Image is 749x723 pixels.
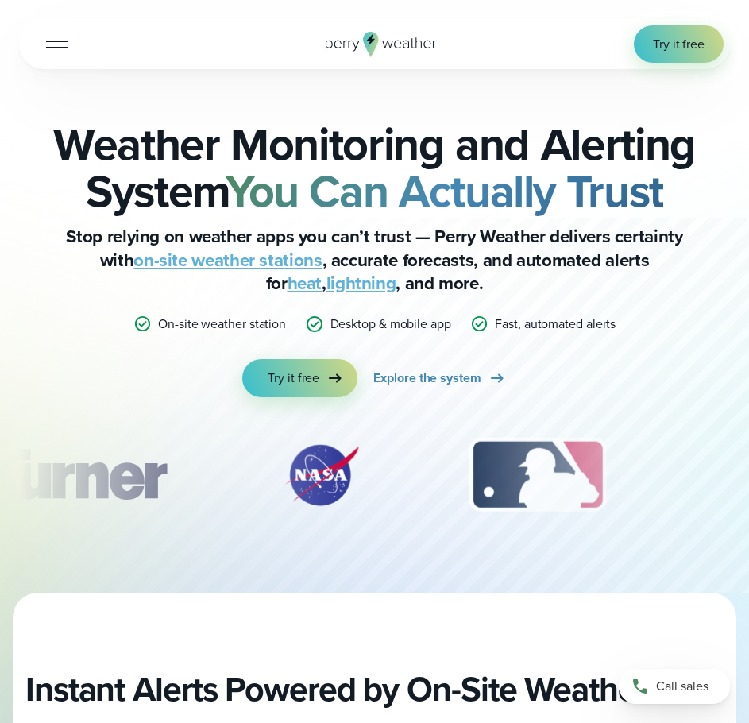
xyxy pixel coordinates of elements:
a: lightning [326,270,396,296]
img: MLB.svg [454,435,621,515]
a: Try it free [634,25,724,63]
p: Desktop & mobile app [330,315,451,333]
div: slideshow [19,435,730,523]
span: Call sales [656,677,708,695]
span: Try it free [653,35,705,53]
p: Stop relying on weather apps you can’t trust — Perry Weather delivers certainty with , accurate f... [57,225,693,296]
h2: Weather Monitoring and Alerting System [19,121,730,215]
a: Try it free [242,359,357,397]
p: Fast, automated alerts [495,315,616,333]
img: NASA.svg [266,435,377,515]
span: Try it free [268,369,319,387]
a: Call sales [619,669,730,704]
strong: You Can Actually Trust [226,157,663,225]
p: On-site weather station [158,315,286,333]
div: 3 of 12 [454,435,621,515]
a: on-site weather stations [133,247,322,273]
span: Explore the system [373,369,481,387]
div: 2 of 12 [266,435,377,515]
a: Explore the system [373,359,506,397]
a: heat [288,270,322,296]
h2: Instant Alerts Powered by On-Site Weather Data [25,670,724,710]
